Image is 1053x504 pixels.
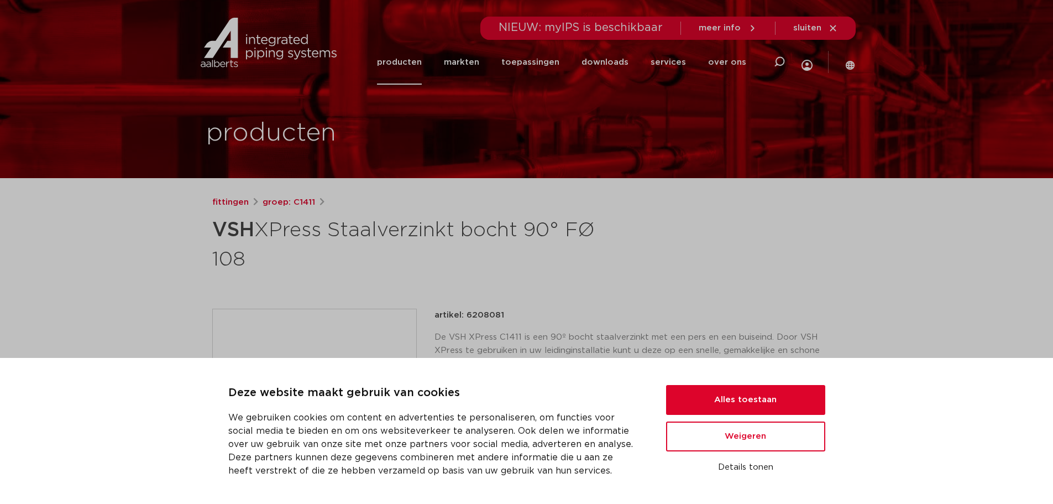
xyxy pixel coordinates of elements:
a: downloads [581,40,628,85]
p: artikel: 6208081 [434,309,504,322]
p: We gebruiken cookies om content en advertenties te personaliseren, om functies voor social media ... [228,411,640,477]
span: sluiten [793,24,821,32]
a: markten [444,40,479,85]
span: meer info [699,24,741,32]
h1: producten [206,116,336,151]
a: producten [377,40,422,85]
a: services [651,40,686,85]
nav: Menu [377,40,746,85]
a: sluiten [793,23,838,33]
a: over ons [708,40,746,85]
p: Deze website maakt gebruik van cookies [228,385,640,402]
button: Details tonen [666,458,825,477]
span: NIEUW: myIPS is beschikbaar [499,22,663,33]
h1: XPress Staalverzinkt bocht 90° FØ 108 [212,214,627,273]
div: my IPS [801,37,813,88]
p: De VSH XPress C1411 is een 90º bocht staalverzinkt met een pers en een buiseind. Door VSH XPress ... [434,331,841,384]
a: meer info [699,23,757,33]
a: fittingen [212,196,249,209]
a: toepassingen [501,40,559,85]
button: Weigeren [666,422,825,451]
a: groep: C1411 [263,196,315,209]
button: Alles toestaan [666,385,825,415]
strong: VSH [212,220,254,240]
